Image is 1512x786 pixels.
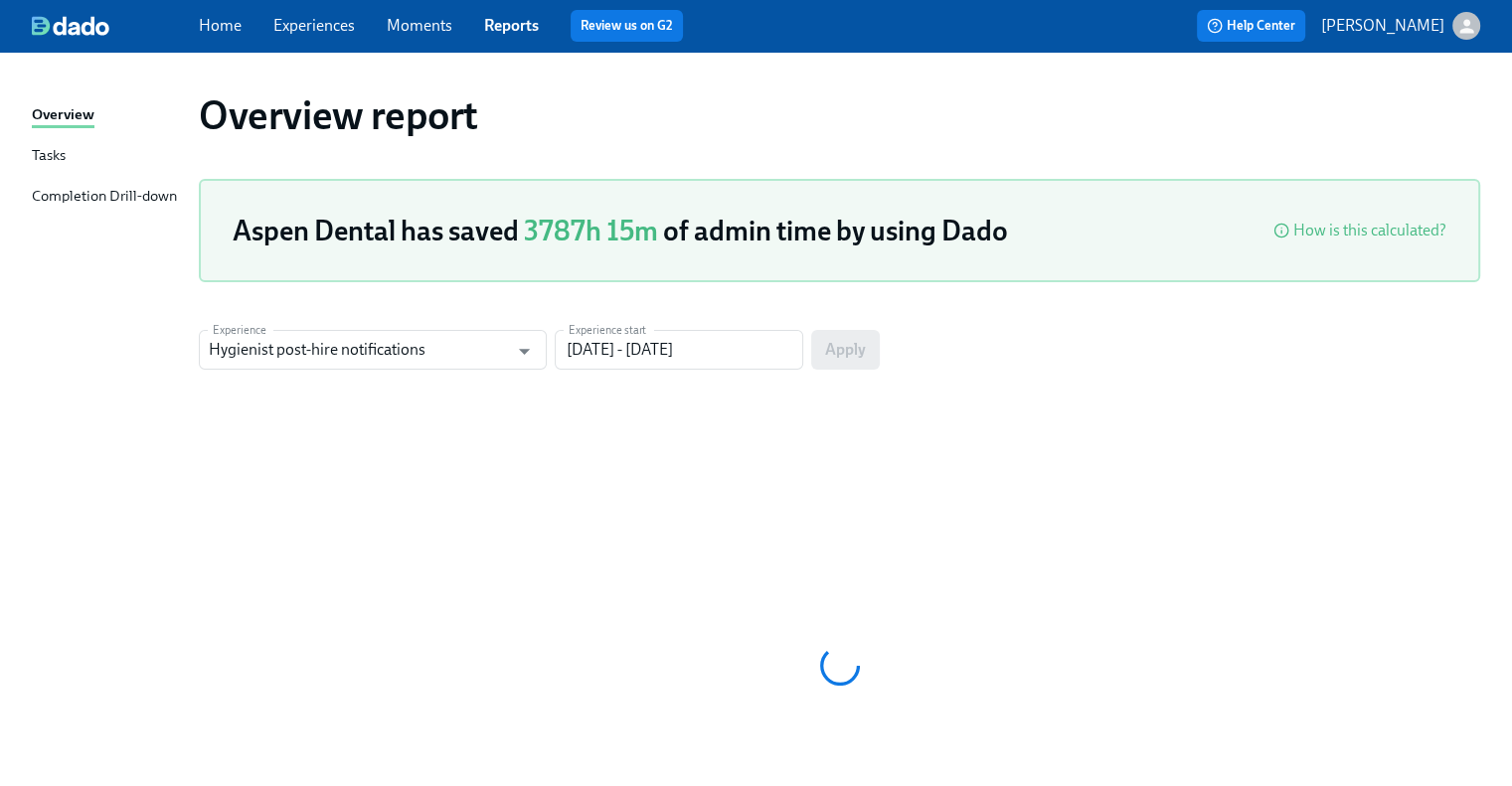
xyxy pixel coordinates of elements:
button: [PERSON_NAME] [1321,12,1480,40]
button: Review us on G2 [571,10,683,42]
div: Completion Drill-down [32,185,177,210]
a: Experiences [273,16,355,35]
img: dado [32,16,109,36]
a: Review us on G2 [581,16,673,36]
span: Help Center [1207,16,1295,36]
span: 3787h 15m [524,214,658,247]
a: dado [32,16,199,36]
div: Overview [32,103,94,128]
h3: Aspen Dental has saved of admin time by using Dado [233,213,1008,248]
a: Tasks [32,144,183,169]
div: How is this calculated? [1293,220,1446,241]
a: Moments [387,16,452,35]
a: Completion Drill-down [32,185,183,210]
p: [PERSON_NAME] [1321,15,1444,37]
a: Reports [484,16,539,35]
h1: Overview report [199,91,478,139]
button: Open [509,336,540,367]
a: Overview [32,103,183,128]
a: Home [199,16,242,35]
button: Help Center [1197,10,1305,42]
div: Tasks [32,144,66,169]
